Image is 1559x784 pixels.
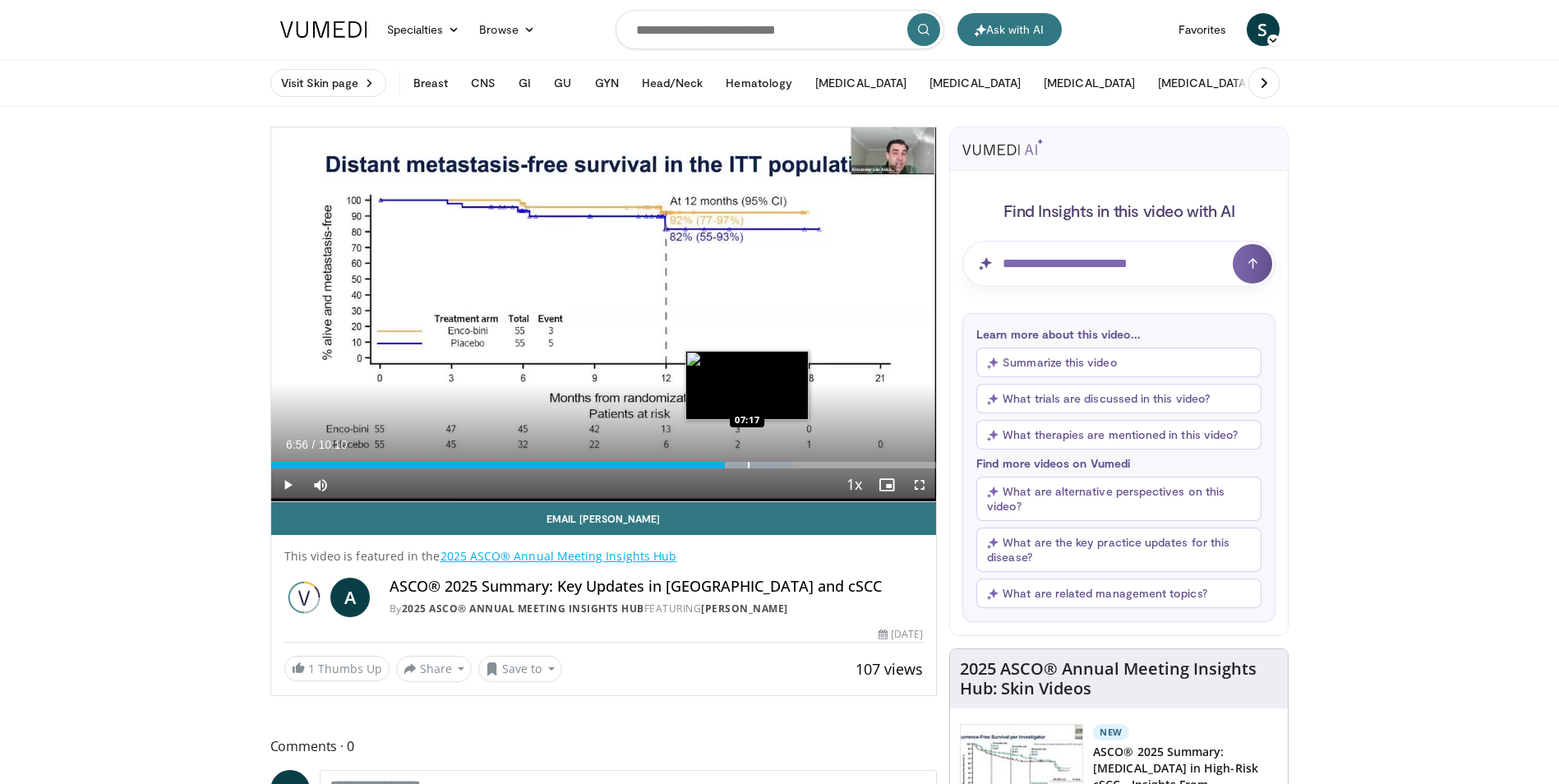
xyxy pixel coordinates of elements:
[856,659,923,679] span: 107 views
[903,468,936,501] button: Fullscreen
[976,456,1261,470] p: Find more videos on Vumedi
[270,736,938,757] span: Comments 0
[271,502,937,535] a: Email [PERSON_NAME]
[404,67,458,99] button: Breast
[962,139,1043,155] img: vumedi-ai-logo.svg
[377,13,470,46] a: Specialties
[920,67,1031,99] button: [MEDICAL_DATA]
[976,420,1261,450] button: What therapies are mentioned in this video?
[396,656,473,682] button: Share
[469,13,545,46] a: Browse
[270,69,386,97] a: Visit Skin page
[478,656,562,682] button: Save to
[284,548,924,565] p: This video is featured in the
[304,468,337,501] button: Mute
[1034,67,1145,99] button: [MEDICAL_DATA]
[544,67,581,99] button: GU
[962,200,1275,221] h4: Find Insights in this video with AI
[390,578,924,596] h4: ASCO® 2025 Summary: Key Updates in [GEOGRAPHIC_DATA] and cSCC
[879,627,923,642] div: [DATE]
[284,578,324,617] img: 2025 ASCO® Annual Meeting Insights Hub
[685,351,809,420] img: image.jpeg
[976,327,1261,341] p: Learn more about this video...
[312,438,316,451] span: /
[308,661,315,676] span: 1
[962,241,1275,287] input: Question for AI
[716,67,802,99] button: Hematology
[1093,724,1129,740] p: New
[280,21,367,38] img: VuMedi Logo
[271,462,937,468] div: Progress Bar
[957,13,1062,46] button: Ask with AI
[330,578,370,617] a: A
[440,548,677,564] a: 2025 ASCO® Annual Meeting Insights Hub
[805,67,916,99] button: [MEDICAL_DATA]
[976,528,1261,572] button: What are the key practice updates for this disease?
[976,348,1261,377] button: Summarize this video
[870,468,903,501] button: Enable picture-in-picture mode
[461,67,505,99] button: CNS
[701,602,788,616] a: [PERSON_NAME]
[976,384,1261,413] button: What trials are discussed in this video?
[1148,67,1259,99] button: [MEDICAL_DATA]
[960,659,1278,699] h4: 2025 ASCO® Annual Meeting Insights Hub: Skin Videos
[271,468,304,501] button: Play
[976,477,1261,521] button: What are alternative perspectives on this video?
[1169,13,1237,46] a: Favorites
[509,67,541,99] button: GI
[1247,13,1280,46] a: S
[616,10,944,49] input: Search topics, interventions
[271,127,937,502] video-js: Video Player
[318,438,347,451] span: 10:10
[837,468,870,501] button: Playback Rate
[585,67,629,99] button: GYN
[284,656,390,681] a: 1 Thumbs Up
[286,438,308,451] span: 6:56
[402,602,644,616] a: 2025 ASCO® Annual Meeting Insights Hub
[390,602,924,616] div: By FEATURING
[976,579,1261,608] button: What are related management topics?
[632,67,713,99] button: Head/Neck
